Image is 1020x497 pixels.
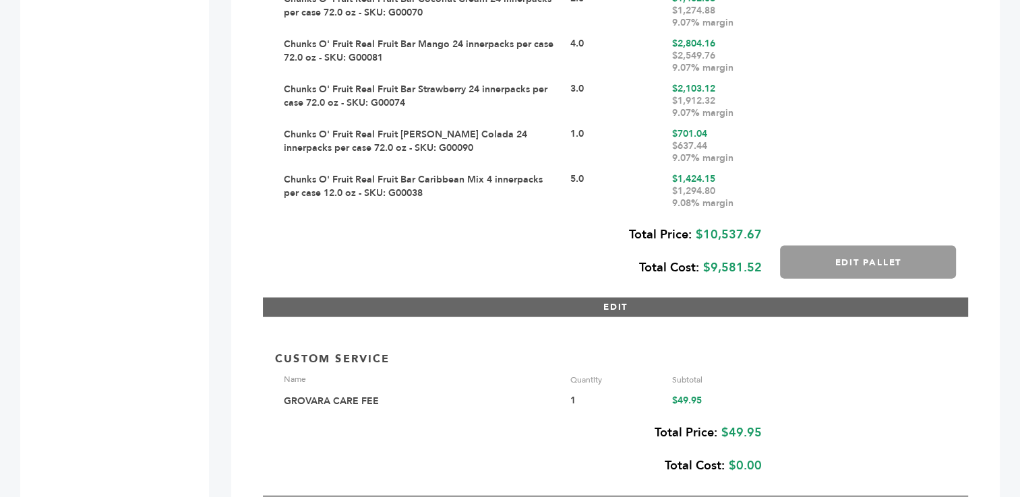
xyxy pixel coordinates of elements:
[570,83,663,119] div: 3.0
[672,374,764,386] div: Subtotal
[263,298,968,317] button: EDIT
[284,83,547,109] a: Chunks O' Fruit Real Fruit Bar Strawberry 24 innerpacks per case 72.0 oz - SKU: G00074
[284,128,527,154] a: Chunks O' Fruit Real Fruit [PERSON_NAME] Colada 24 innerpacks per case 72.0 oz - SKU: G00090
[570,173,663,209] div: 5.0
[629,226,692,243] b: Total Price:
[672,5,764,29] div: $1,274.88 9.07% margin
[284,395,560,408] div: GROVARA CARE FEE
[275,218,762,284] div: $10,537.67 $9,581.52
[672,140,764,164] div: $637.44 9.07% margin
[570,128,663,164] div: 1.0
[672,395,764,408] div: $49.95
[672,50,764,74] div: $2,549.76 9.07% margin
[672,83,764,119] div: $2,103.12
[284,38,553,64] a: Chunks O' Fruit Real Fruit Bar Mango 24 innerpacks per case 72.0 oz - SKU: G00081
[275,416,762,482] div: $49.95 $0.00
[570,374,663,386] div: Quantity
[570,38,663,74] div: 4.0
[672,95,764,119] div: $1,912.32 9.07% margin
[672,38,764,74] div: $2,804.16
[284,374,560,386] div: Name
[284,173,543,199] a: Chunks O' Fruit Real Fruit Bar Caribbean Mix 4 innerpacks per case 12.0 oz - SKU: G00038
[570,395,663,408] div: 1
[275,352,390,366] p: Custom Service
[780,246,956,279] button: Edit Pallet
[639,259,699,276] b: Total Cost:
[672,173,764,209] div: $1,424.15
[672,185,764,209] div: $1,294.80 9.08% margin
[672,128,764,164] div: $701.04
[655,424,717,441] b: Total Price:
[665,457,725,474] b: Total Cost:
